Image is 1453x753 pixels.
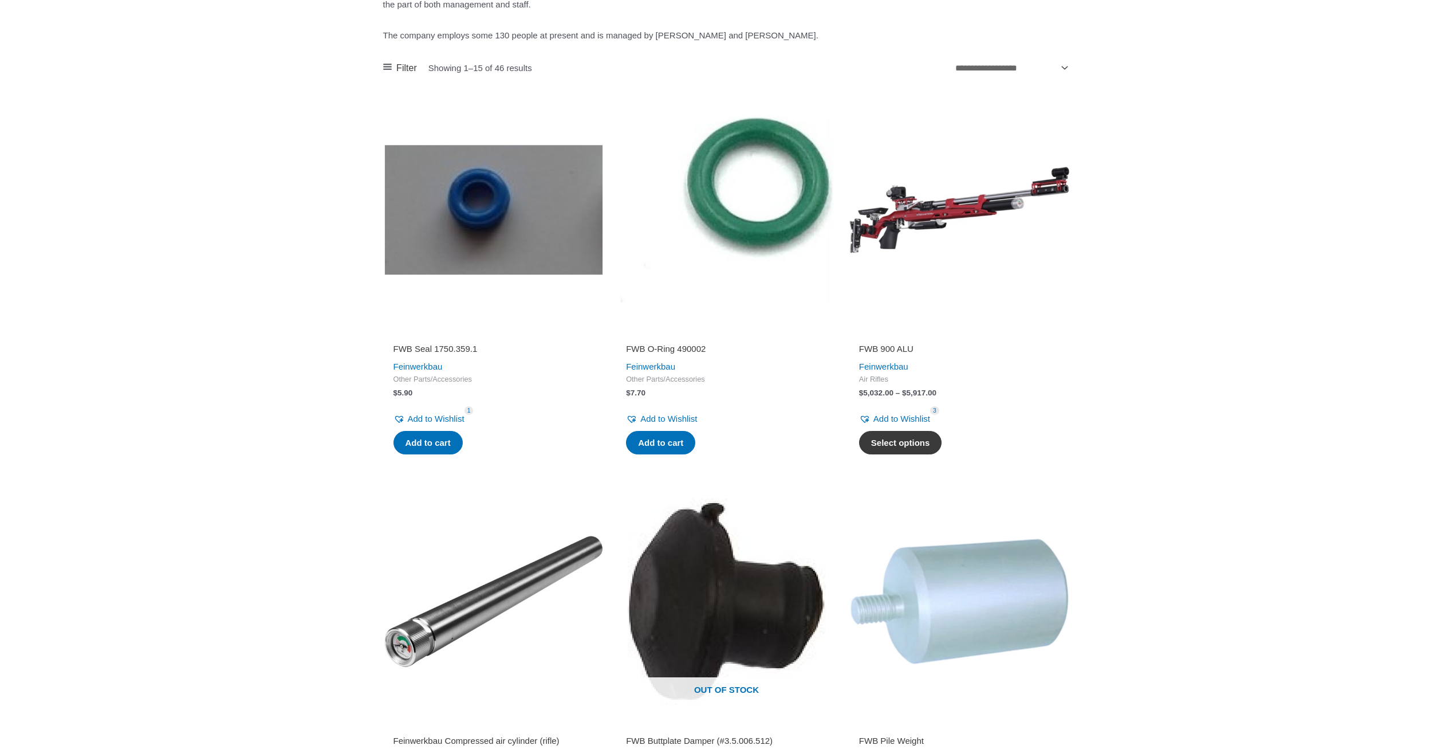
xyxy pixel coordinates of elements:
iframe: Customer reviews powered by Trustpilot [626,327,827,341]
span: Other Parts/Accessories [393,375,594,385]
a: Add to Wishlist [393,411,464,427]
bdi: 7.70 [626,389,645,397]
iframe: Customer reviews powered by Trustpilot [859,327,1060,341]
a: Filter [383,60,417,77]
span: Filter [396,60,417,77]
span: Other Parts/Accessories [626,375,827,385]
span: $ [902,389,907,397]
span: $ [393,389,398,397]
span: $ [859,389,864,397]
img: FWB O-Ring 490002 [616,99,837,321]
h2: Feinwerkbau Compressed air cylinder (rifle) [393,735,594,747]
h2: FWB O-Ring 490002 [626,343,827,355]
a: Feinwerkbau [626,362,675,371]
a: FWB 900 ALU [859,343,1060,359]
span: Add to Wishlist [640,414,697,423]
a: Add to Wishlist [626,411,697,427]
iframe: Customer reviews powered by Trustpilot [626,719,827,733]
h2: FWB Pile Weight [859,735,1060,747]
img: FWB Pile Weight [849,491,1070,712]
span: Add to Wishlist [873,414,930,423]
a: FWB Seal 1750.359.1 [393,343,594,359]
img: FWB 900 ALU [849,99,1070,321]
bdi: 5,032.00 [859,389,893,397]
h2: FWB 900 ALU [859,343,1060,355]
a: FWB O-Ring 490002 [626,343,827,359]
span: Add to Wishlist [408,414,464,423]
span: 1 [464,406,474,415]
span: Out of stock [624,677,829,704]
a: Feinwerkbau [393,362,443,371]
span: 3 [930,406,939,415]
img: FWB Seal 1750.359.1 [383,99,605,321]
p: Showing 1–15 of 46 results [428,64,532,72]
a: Add to cart: “FWB O-Ring 490002” [626,431,695,455]
span: $ [626,389,631,397]
span: Air Rifles [859,375,1060,385]
iframe: Customer reviews powered by Trustpilot [393,719,594,733]
bdi: 5,917.00 [902,389,936,397]
a: FWB Buttplate Damper (#3.5.006.512) [626,735,827,751]
a: Feinwerkbau Compressed air cylinder (rifle) [393,735,594,751]
img: FWB Buttplate Damper (#3.5.006.512) [616,491,837,712]
iframe: Customer reviews powered by Trustpilot [393,327,594,341]
p: The company employs some 130 people at present and is managed by [PERSON_NAME] and [PERSON_NAME]. [383,28,1070,44]
a: Feinwerkbau [859,362,908,371]
a: Select options for “FWB 900 ALU” [859,431,942,455]
span: – [896,389,900,397]
a: FWB Pile Weight [859,735,1060,751]
h2: FWB Buttplate Damper (#3.5.006.512) [626,735,827,747]
iframe: Customer reviews powered by Trustpilot [859,719,1060,733]
bdi: 5.90 [393,389,413,397]
a: Add to cart: “FWB Seal 1750.359.1” [393,431,463,455]
h2: FWB Seal 1750.359.1 [393,343,594,355]
select: Shop order [951,58,1070,77]
a: Out of stock [616,491,837,712]
img: Feinwerkbau Compressed air cylinder [383,491,605,712]
a: Add to Wishlist [859,411,930,427]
